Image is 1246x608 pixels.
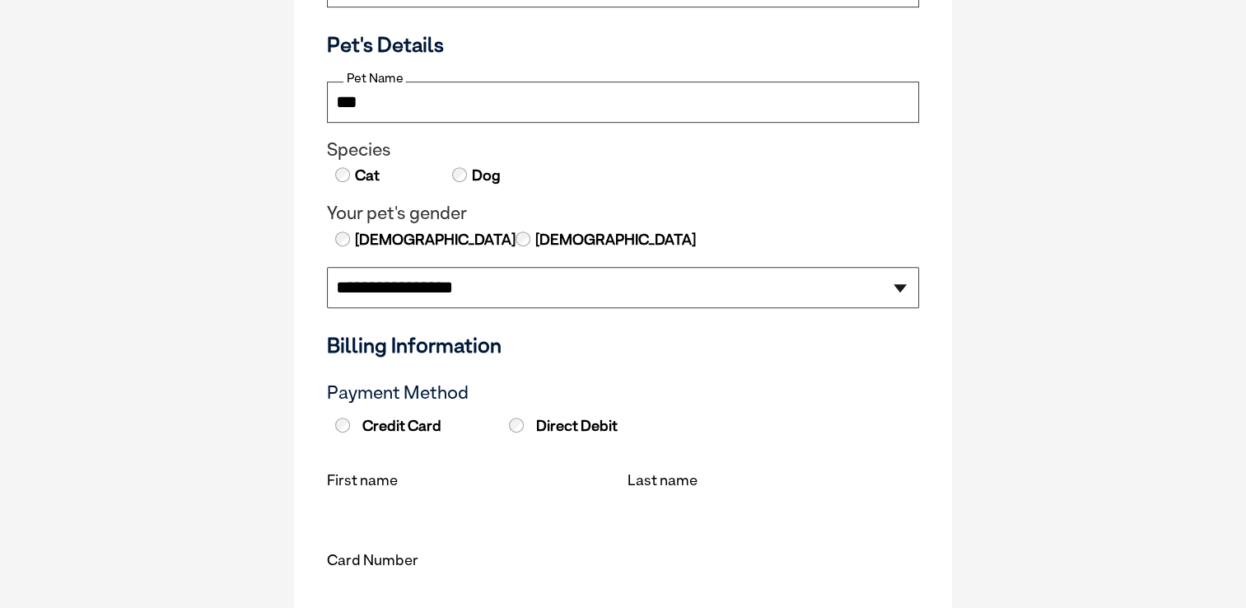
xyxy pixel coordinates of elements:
[505,417,674,435] label: Direct Debit
[509,418,524,433] input: Direct Debit
[470,165,501,186] label: Dog
[628,471,698,489] label: Last name
[331,417,501,435] label: Credit Card
[353,165,380,186] label: Cat
[327,139,919,161] legend: Species
[353,229,516,250] label: [DEMOGRAPHIC_DATA]
[327,333,919,358] h3: Billing Information
[534,229,696,250] label: [DEMOGRAPHIC_DATA]
[327,203,919,224] legend: Your pet's gender
[327,471,398,489] label: First name
[320,32,926,57] h3: Pet's Details
[327,382,919,404] h3: Payment Method
[335,418,350,433] input: Credit Card
[327,551,418,568] label: Card Number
